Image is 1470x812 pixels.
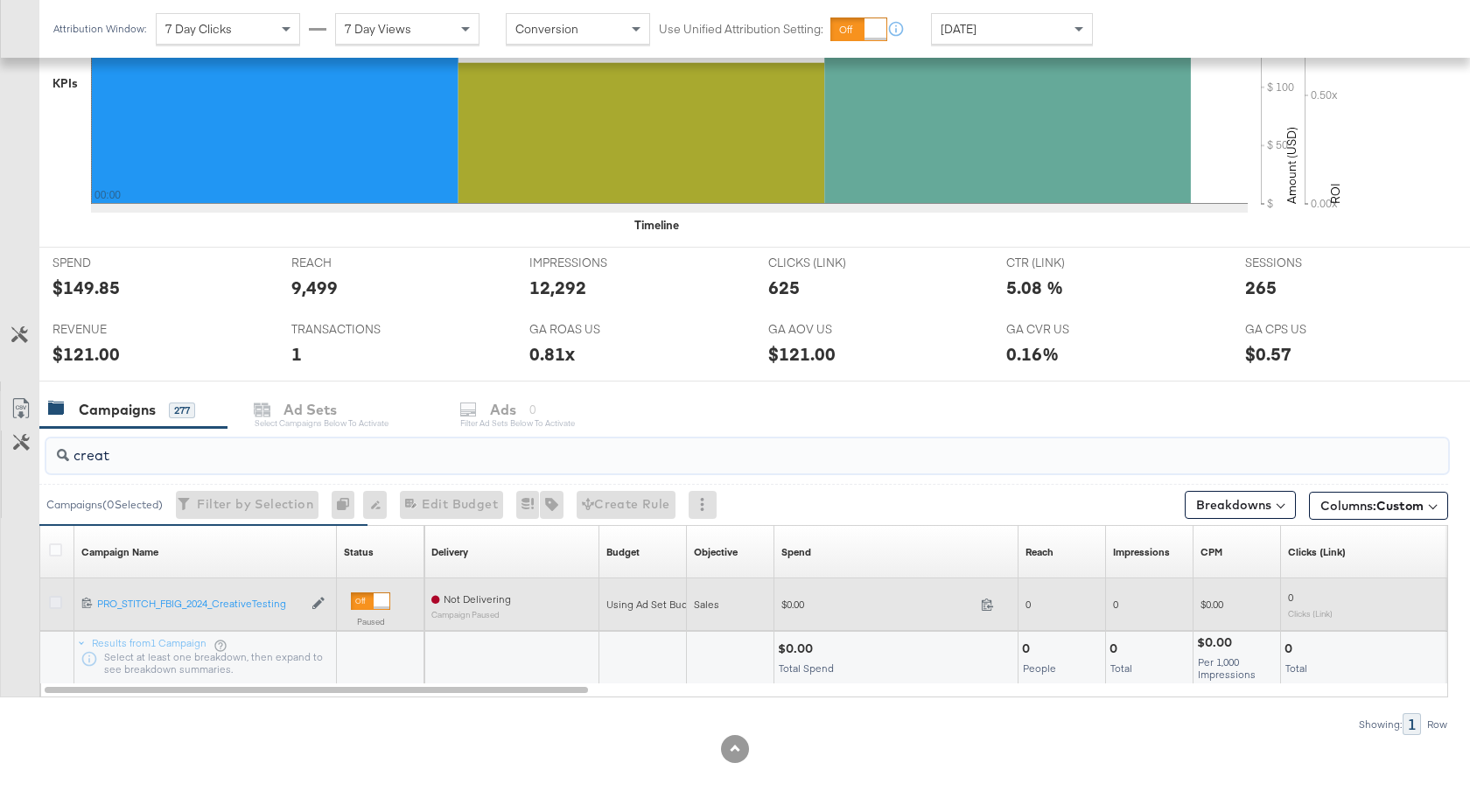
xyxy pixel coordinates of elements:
span: Conversion [515,21,578,37]
sub: Campaign Paused [431,610,511,619]
div: $121.00 [768,341,836,367]
span: CLICKS (LINK) [768,255,899,271]
div: CPM [1200,545,1222,559]
a: Reflects the ability of your Ad Campaign to achieve delivery based on ad states, schedule and bud... [431,545,468,559]
text: Amount (USD) [1284,127,1299,204]
span: SPEND [52,255,184,271]
span: $0.00 [1200,598,1223,611]
span: GA AOV US [768,321,899,338]
a: The average cost you've paid to have 1,000 impressions of your ad. [1200,545,1222,559]
span: TRANSACTIONS [291,321,423,338]
span: People [1023,661,1056,675]
span: REACH [291,255,423,271]
span: Sales [694,598,719,611]
div: 9,499 [291,275,338,300]
div: 12,292 [529,275,586,300]
div: 0 [1022,640,1035,657]
div: $0.57 [1245,341,1291,367]
div: 5.08 % [1006,275,1063,300]
text: ROI [1327,183,1343,204]
span: Total [1110,661,1132,675]
div: 0 [332,491,363,519]
button: Breakdowns [1185,491,1296,519]
span: REVENUE [52,321,184,338]
sub: Clicks (Link) [1288,608,1333,619]
div: $0.00 [778,640,818,657]
input: Search Campaigns by Name, ID or Objective [69,431,1321,465]
span: Per 1,000 Impressions [1198,655,1256,681]
span: Not Delivering [444,592,511,605]
a: Your campaign name. [81,545,158,559]
span: CTR (LINK) [1006,255,1137,271]
button: Columns:Custom [1309,492,1448,520]
a: The total amount spent to date. [781,545,811,559]
div: Using Ad Set Budget [606,598,703,612]
span: SESSIONS [1245,255,1376,271]
div: $0.00 [1197,634,1237,651]
div: 1 [1403,713,1421,735]
span: 0 [1288,591,1293,604]
span: GA CPS US [1245,321,1376,338]
div: Objective [694,545,738,559]
div: Clicks (Link) [1288,545,1346,559]
a: The maximum amount you're willing to spend on your ads, on average each day or over the lifetime ... [606,545,640,559]
div: 0.16% [1006,341,1059,367]
label: Paused [351,616,390,627]
span: 0 [1025,598,1031,611]
label: Use Unified Attribution Setting: [659,21,823,38]
div: PRO_STITCH_FBIG_2024_CreativeTesting [97,597,303,611]
span: Custom [1376,498,1424,514]
div: Status [344,545,374,559]
span: 7 Day Clicks [165,21,232,37]
div: Campaigns [79,400,156,420]
div: Campaign Name [81,545,158,559]
a: The number of clicks on links appearing on your ad or Page that direct people to your sites off F... [1288,545,1346,559]
span: 7 Day Views [345,21,411,37]
a: The number of times your ad was served. On mobile apps an ad is counted as served the first time ... [1113,545,1170,559]
a: Your campaign's objective. [694,545,738,559]
div: 0 [1109,640,1123,657]
a: PRO_STITCH_FBIG_2024_CreativeTesting [97,597,303,612]
div: Spend [781,545,811,559]
div: 265 [1245,275,1277,300]
div: Row [1426,718,1448,731]
a: Shows the current state of your Ad Campaign. [344,545,374,559]
div: 0.81x [529,341,575,367]
a: The number of people your ad was served to. [1025,545,1053,559]
div: Impressions [1113,545,1170,559]
div: Timeline [634,217,679,234]
span: Total [1285,661,1307,675]
div: $121.00 [52,341,120,367]
div: Delivery [431,545,468,559]
div: 277 [169,402,195,418]
span: 0 [1113,598,1118,611]
span: $0.00 [781,598,974,611]
span: GA ROAS US [529,321,661,338]
span: GA CVR US [1006,321,1137,338]
div: 625 [768,275,800,300]
div: Attribution Window: [52,23,147,35]
div: $149.85 [52,275,120,300]
div: KPIs [52,75,78,92]
div: Reach [1025,545,1053,559]
span: [DATE] [941,21,976,37]
div: 1 [291,341,302,367]
div: 0 [1284,640,1298,657]
span: Total Spend [779,661,834,675]
span: Columns: [1320,497,1424,514]
div: Budget [606,545,640,559]
div: Showing: [1358,718,1403,731]
div: Campaigns ( 0 Selected) [46,497,163,513]
span: IMPRESSIONS [529,255,661,271]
